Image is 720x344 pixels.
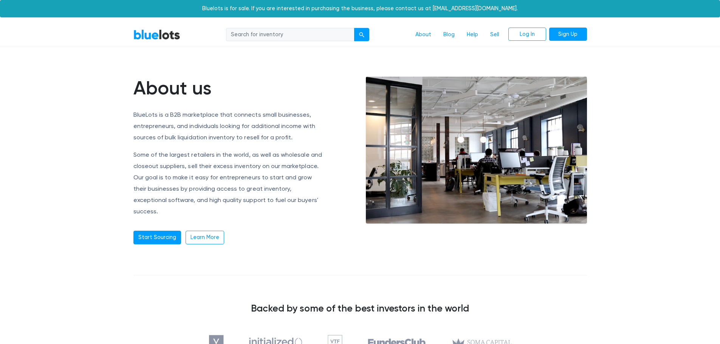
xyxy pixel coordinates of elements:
[133,29,180,40] a: BlueLots
[461,28,484,42] a: Help
[226,28,355,42] input: Search for inventory
[409,28,437,42] a: About
[437,28,461,42] a: Blog
[133,231,181,244] a: Start Sourcing
[133,77,324,99] h1: About us
[484,28,505,42] a: Sell
[133,109,324,143] p: BlueLots is a B2B marketplace that connects small businesses, entrepreneurs, and individuals look...
[133,302,587,314] h3: Backed by some of the best investors in the world
[133,149,324,217] p: Some of the largest retailers in the world, as well as wholesale and closeout suppliers, sell the...
[366,77,587,224] img: office-e6e871ac0602a9b363ffc73e1d17013cb30894adc08fbdb38787864bb9a1d2fe.jpg
[186,231,224,244] a: Learn More
[549,28,587,41] a: Sign Up
[508,28,546,41] a: Log In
